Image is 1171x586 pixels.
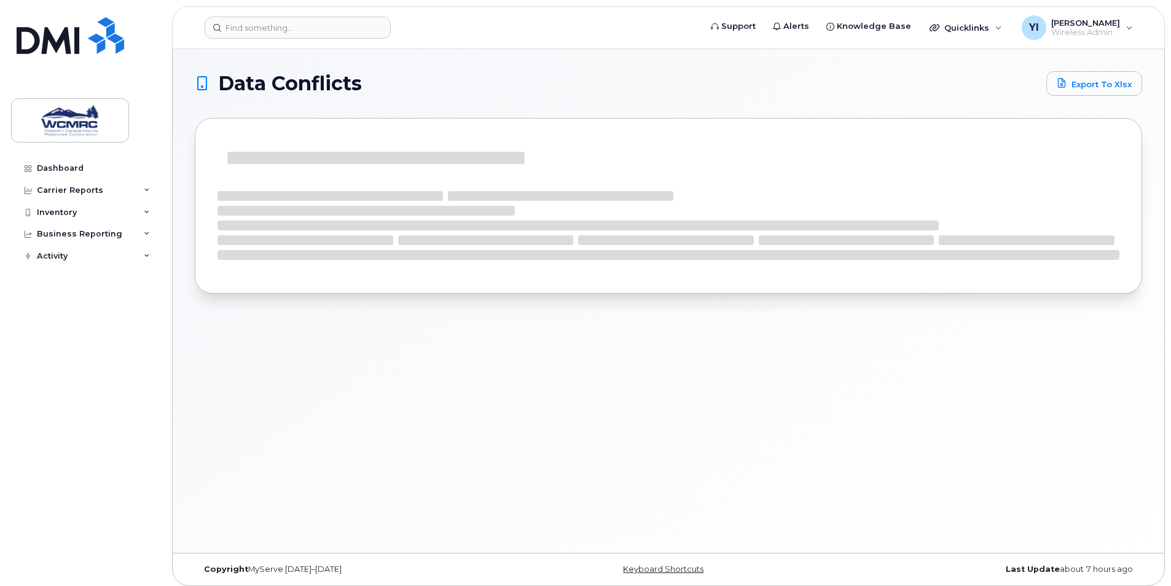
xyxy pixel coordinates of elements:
a: Keyboard Shortcuts [623,565,703,574]
strong: Copyright [204,565,248,574]
strong: Last Update [1006,565,1060,574]
div: about 7 hours ago [826,565,1142,574]
span: Data Conflicts [218,74,362,93]
div: MyServe [DATE]–[DATE] [195,565,511,574]
a: Export to Xlsx [1046,71,1142,96]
